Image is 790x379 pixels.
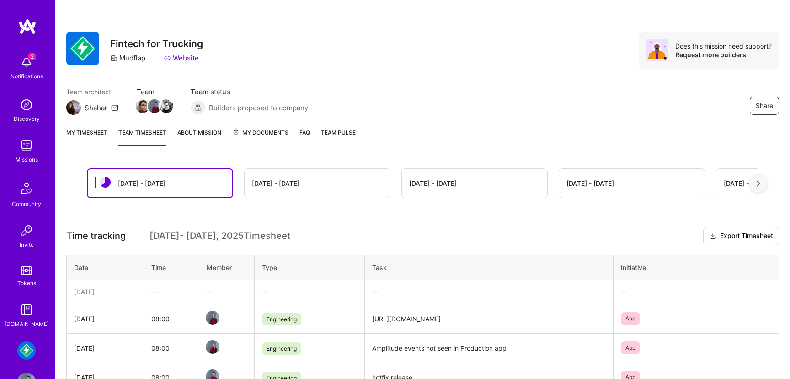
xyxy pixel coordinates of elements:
div: [DOMAIN_NAME] [5,319,49,329]
th: Member [199,255,254,280]
span: Team architect [66,87,118,97]
div: — [262,287,358,297]
a: Team Member Avatar [160,98,172,114]
div: Tokens [17,278,36,288]
img: Team Member Avatar [206,340,219,354]
div: — [621,287,771,297]
img: guide book [17,301,36,319]
span: Team status [191,87,308,97]
button: Export Timesheet [703,227,779,245]
div: [DATE] - [DATE] [409,179,457,188]
img: Builders proposed to company [191,100,205,115]
img: Team Member Avatar [206,311,219,325]
td: 08:00 [144,304,199,333]
span: [DATE] - [DATE] , 2025 Timesheet [149,230,290,242]
i: icon Mail [111,104,118,111]
div: Missions [16,155,38,164]
img: Mudflap: Fintech for Trucking [17,341,36,360]
span: App [621,312,640,325]
div: Does this mission need support? [675,42,772,50]
th: Initiative [613,255,779,280]
span: Builders proposed to company [209,103,308,113]
a: My timesheet [66,128,107,146]
a: Team Member Avatar [207,339,219,355]
span: Engineering [262,313,301,325]
a: My Documents [232,128,288,146]
span: Engineering [262,342,301,355]
i: icon CompanyGray [110,54,117,62]
div: Discovery [14,114,40,124]
span: Share [756,101,773,110]
img: right [757,180,760,187]
div: Mudflap [110,53,145,63]
img: Team Member Avatar [160,99,173,113]
td: Amplitude events not seen in Production app [365,333,613,363]
img: Community [16,177,37,199]
th: Type [254,255,365,280]
div: Invite [20,240,34,249]
span: Team Pulse [321,129,356,136]
a: Website [164,53,199,63]
span: 2 [28,53,36,60]
a: Mudflap: Fintech for Trucking [15,341,38,360]
img: Company Logo [66,32,99,65]
a: Team Pulse [321,128,356,146]
div: — [372,287,605,297]
img: status icon [100,177,111,188]
img: tokens [21,266,32,275]
span: Team [137,87,172,97]
span: Time tracking [66,230,126,242]
img: Team Architect [66,100,81,115]
div: [DATE] [74,287,136,297]
img: Team Member Avatar [148,99,161,113]
th: Time [144,255,199,280]
img: logo [18,18,37,35]
a: Team Member Avatar [207,310,219,325]
div: — [151,287,192,297]
img: Team Member Avatar [136,99,149,113]
div: Community [12,199,41,209]
td: [URL][DOMAIN_NAME] [365,304,613,333]
a: FAQ [299,128,310,146]
div: [DATE] [74,343,136,353]
a: Team Member Avatar [137,98,149,114]
th: Date [67,255,144,280]
a: Team Member Avatar [149,98,160,114]
div: Notifications [11,71,43,81]
i: icon Download [709,232,716,241]
div: Request more builders [675,50,772,59]
td: 08:00 [144,333,199,363]
span: App [621,341,640,354]
span: My Documents [232,128,288,138]
div: [DATE] - [DATE] [566,179,614,188]
img: discovery [17,96,36,114]
div: — [207,287,247,297]
div: Shahar [85,103,107,113]
div: [DATE] - [DATE] [724,179,771,188]
h3: Fintech for Trucking [110,38,203,49]
img: Invite [17,222,36,240]
a: Team timesheet [118,128,166,146]
img: bell [17,53,36,71]
a: About Mission [177,128,221,146]
th: Task [365,255,613,280]
div: [DATE] [74,314,136,324]
img: teamwork [17,136,36,155]
div: [DATE] - [DATE] [118,179,165,188]
button: Share [750,97,779,115]
img: Avatar [646,39,668,61]
div: [DATE] - [DATE] [252,179,299,188]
